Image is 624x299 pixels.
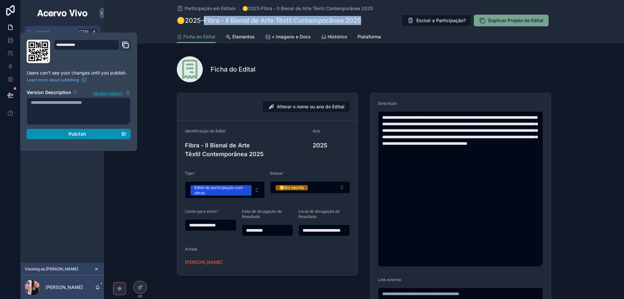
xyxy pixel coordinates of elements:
h4: 2025 [313,141,350,150]
button: Excluir a Participação? [402,15,471,26]
span: Version history [93,89,123,96]
span: Duplicar Projeto de Edital [488,17,543,24]
div: Domain and Custom Link [54,40,131,63]
span: Status [270,171,282,176]
span: Ficha do Edital [183,34,215,40]
img: App logo [36,8,89,18]
span: Local de divugação do Resultado [298,209,340,219]
button: Select Button [270,181,350,194]
a: 🟡2025-Fibra - II Bienal de Arte Têxtil Contemporânea 2025 [242,5,373,12]
span: Ctrl [79,29,90,35]
span: Data de divugação do Resultado [242,209,282,219]
button: Publish [27,129,131,139]
span: Limite para envio [185,209,217,214]
p: Users can't see your changes until you publish. [27,70,131,76]
span: Histórico [328,34,347,40]
div: Edital de participação com obras [194,185,248,196]
span: Identificação do Edital [185,129,226,133]
span: Publish [69,131,86,137]
a: Participação em Editais [177,5,236,12]
h1: Ficha do Edital [211,65,255,74]
span: Jump to... [35,29,76,34]
span: K [92,29,97,34]
span: Alterar o nome ou ano do Edital [277,103,344,110]
a: Learn more about publishing [27,77,87,83]
span: Viewing as [PERSON_NAME] [25,266,78,272]
a: Ficha do Edital [177,31,215,43]
h2: Version Description [27,89,71,96]
span: Ano [313,129,320,133]
a: Elementos [226,31,255,44]
button: Duplicar Projeto de Edital [474,15,549,26]
h4: Fibra - II Bienal de Arte Têxtil Contemporânea 2025 [185,141,307,158]
button: Select Button [185,181,265,198]
span: Link externo [378,277,401,282]
button: Version history [93,89,131,96]
div: 🟡Em escrita [279,185,304,190]
a: [PERSON_NAME] [185,259,222,265]
a: Plataforma [357,31,381,44]
span: Tipo [185,171,193,176]
span: Participação em Editais [185,5,236,12]
button: Alterar o nome ou ano do Edital [262,101,350,113]
a: + Imagens e Docs [265,31,311,44]
span: Descrição [378,101,397,106]
span: + Imagens e Docs [272,34,311,40]
p: [PERSON_NAME] [45,284,83,291]
h1: 🟡2025-Fibra - II Bienal de Arte Têxtil Contemporânea 2025 [177,16,361,25]
button: Jump to...CtrlK [25,26,100,38]
a: Histórico [321,31,347,44]
span: Learn more about publishing [27,77,79,83]
span: Elementos [232,34,255,40]
span: Artista [185,247,197,251]
span: Plataforma [357,34,381,40]
span: Excluir a Participação? [416,17,466,24]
